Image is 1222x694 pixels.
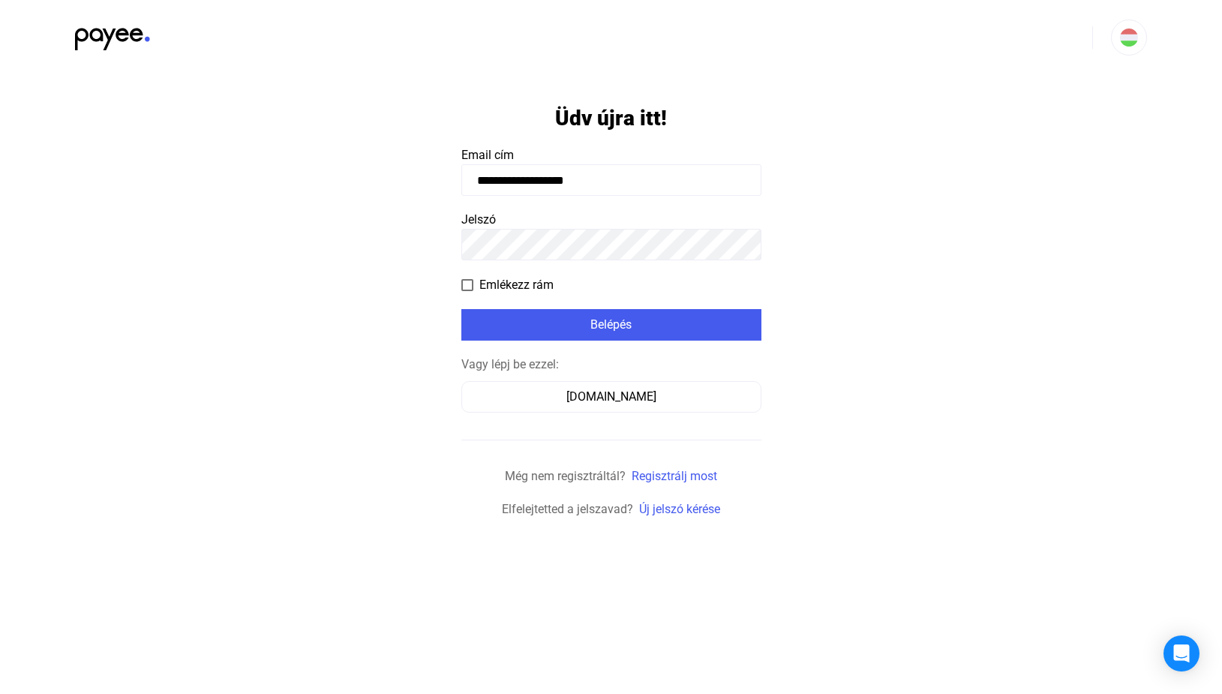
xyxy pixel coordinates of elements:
span: Még nem regisztráltál? [505,469,626,483]
div: [DOMAIN_NAME] [467,388,756,406]
img: HU [1120,29,1138,47]
span: Elfelejtetted a jelszavad? [502,502,633,516]
span: Emlékezz rám [479,276,554,294]
div: Vagy lépj be ezzel: [461,356,761,374]
a: Regisztrálj most [632,469,717,483]
a: [DOMAIN_NAME] [461,389,761,404]
button: [DOMAIN_NAME] [461,381,761,413]
h1: Üdv újra itt! [555,105,667,131]
span: Email cím [461,148,514,162]
div: Open Intercom Messenger [1163,635,1199,671]
div: Belépés [466,316,757,334]
span: Jelszó [461,212,496,227]
button: HU [1111,20,1147,56]
img: black-payee-blue-dot.svg [75,20,150,50]
a: Új jelszó kérése [639,502,720,516]
button: Belépés [461,309,761,341]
